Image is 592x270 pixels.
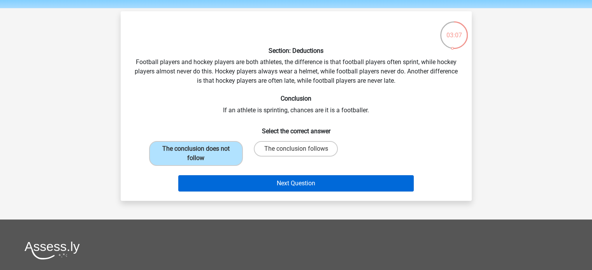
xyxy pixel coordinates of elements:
[149,141,243,166] label: The conclusion does not follow
[254,141,338,157] label: The conclusion follows
[133,95,459,102] h6: Conclusion
[133,47,459,54] h6: Section: Deductions
[178,175,414,192] button: Next Question
[124,17,469,195] div: Football players and hockey players are both athletes, the difference is that football players of...
[133,121,459,135] h6: Select the correct answer
[439,21,469,40] div: 03:07
[25,241,80,260] img: Assessly logo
